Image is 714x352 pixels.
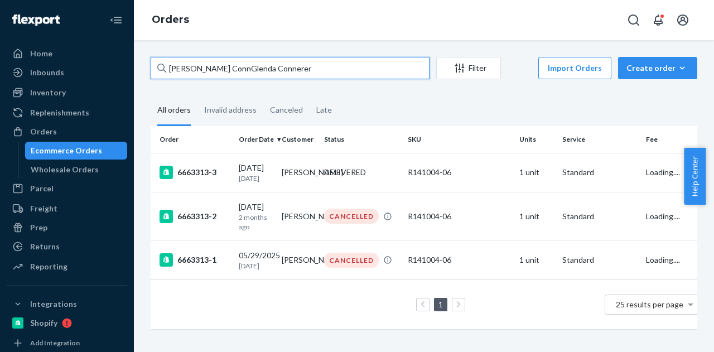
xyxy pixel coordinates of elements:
p: Standard [562,167,637,178]
td: [PERSON_NAME] [277,192,320,240]
div: All orders [157,95,191,126]
div: [DATE] [239,162,273,183]
a: Ecommerce Orders [25,142,128,160]
th: Fee [641,126,708,153]
button: Integrations [7,295,127,313]
div: Ecommerce Orders [31,145,102,156]
a: Orders [152,13,189,26]
div: Returns [30,241,60,252]
th: Status [320,126,403,153]
div: DELIVERED [324,167,366,178]
a: Inventory [7,84,127,102]
td: [PERSON_NAME] [277,153,320,192]
a: Shopify [7,314,127,332]
div: Shopify [30,317,57,329]
button: Import Orders [538,57,611,79]
a: Parcel [7,180,127,197]
div: Orders [30,126,57,137]
div: CANCELLED [324,209,379,224]
div: [DATE] [239,201,273,232]
div: Filter [437,62,500,74]
div: Inbounds [30,67,64,78]
button: Create order [618,57,697,79]
div: Parcel [30,183,54,194]
td: 1 unit [515,240,558,279]
div: Wholesale Orders [31,164,99,175]
th: Units [515,126,558,153]
div: Integrations [30,298,77,310]
input: Search orders [151,57,430,79]
div: Prep [30,222,47,233]
div: R141004-06 [408,211,510,222]
div: Late [316,95,332,124]
ol: breadcrumbs [143,4,198,36]
div: Customer [282,134,316,144]
div: Reporting [30,261,67,272]
td: Loading.... [641,192,708,240]
div: Create order [626,62,689,74]
a: Add Integration [7,336,127,350]
button: Close Navigation [105,9,127,31]
a: Freight [7,200,127,218]
th: Order Date [234,126,277,153]
th: Order [151,126,234,153]
p: [DATE] [239,261,273,271]
div: Canceled [270,95,303,124]
a: Prep [7,219,127,237]
td: Loading.... [641,240,708,279]
div: Inventory [30,87,66,98]
a: Page 1 is your current page [436,300,445,309]
th: SKU [403,126,515,153]
a: Returns [7,238,127,255]
td: 1 unit [515,153,558,192]
div: 05/29/2025 [239,250,273,271]
div: Invalid address [204,95,257,124]
div: 6663313-2 [160,210,230,223]
div: R141004-06 [408,167,510,178]
th: Service [558,126,641,153]
button: Help Center [684,148,706,205]
div: 6663313-3 [160,166,230,179]
div: Add Integration [30,338,80,348]
a: Replenishments [7,104,127,122]
a: Inbounds [7,64,127,81]
a: Reporting [7,258,127,276]
img: Flexport logo [12,15,60,26]
p: [DATE] [239,173,273,183]
button: Open notifications [647,9,669,31]
p: Standard [562,211,637,222]
div: R141004-06 [408,254,510,266]
button: Open account menu [672,9,694,31]
td: [PERSON_NAME] [277,240,320,279]
button: Filter [436,57,501,79]
div: CANCELLED [324,253,379,268]
p: Standard [562,254,637,266]
span: 25 results per page [616,300,683,309]
div: Replenishments [30,107,89,118]
div: Freight [30,203,57,214]
div: Home [30,48,52,59]
button: Open Search Box [623,9,645,31]
p: 2 months ago [239,213,273,232]
a: Home [7,45,127,62]
div: 6663313-1 [160,253,230,267]
td: 1 unit [515,192,558,240]
a: Orders [7,123,127,141]
a: Wholesale Orders [25,161,128,179]
td: Loading.... [641,153,708,192]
